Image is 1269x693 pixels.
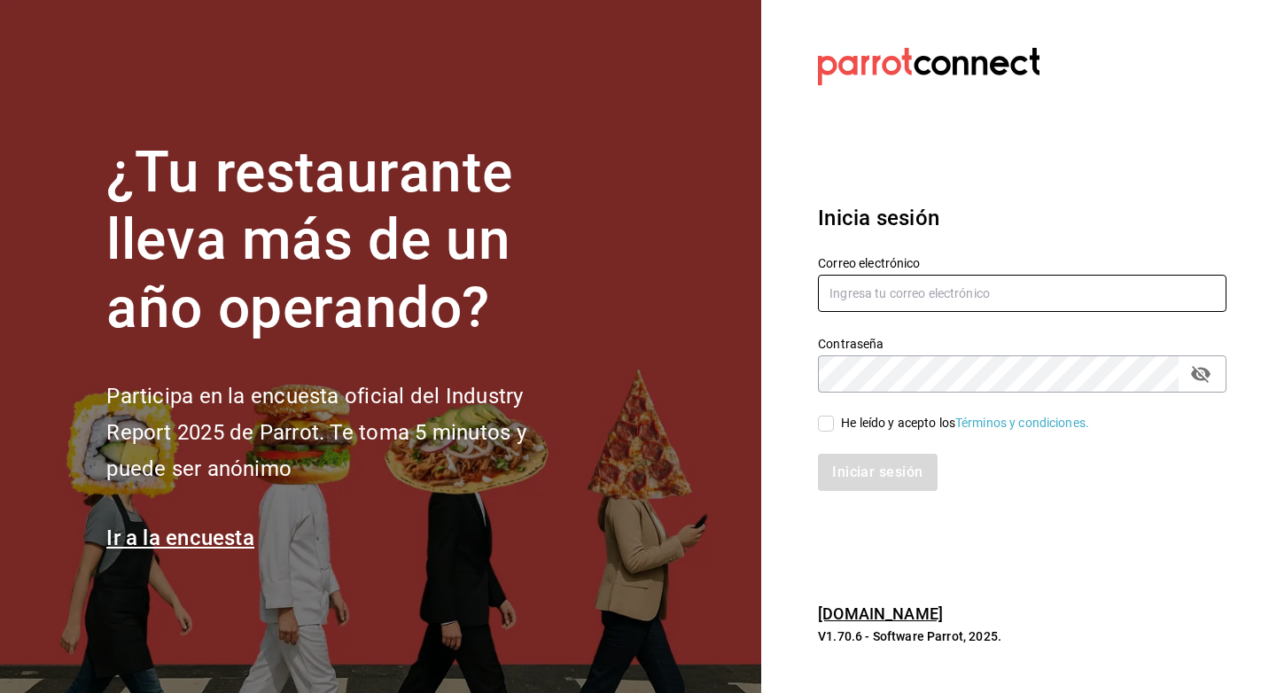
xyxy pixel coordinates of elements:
[955,416,1089,430] a: Términos y condiciones.
[106,378,585,487] h2: Participa en la encuesta oficial del Industry Report 2025 de Parrot. Te toma 5 minutos y puede se...
[818,337,1226,349] label: Contraseña
[818,256,1226,269] label: Correo electrónico
[818,627,1226,645] p: V1.70.6 - Software Parrot, 2025.
[818,604,943,623] a: [DOMAIN_NAME]
[1186,359,1216,389] button: Campo de contraseña
[818,202,1226,234] h3: Inicia sesión
[106,526,254,550] a: Ir a la encuesta
[106,139,585,343] h1: ¿Tu restaurante lleva más de un año operando?
[818,275,1226,312] input: Ingresa tu correo electrónico
[841,414,1089,432] div: He leído y acepto los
